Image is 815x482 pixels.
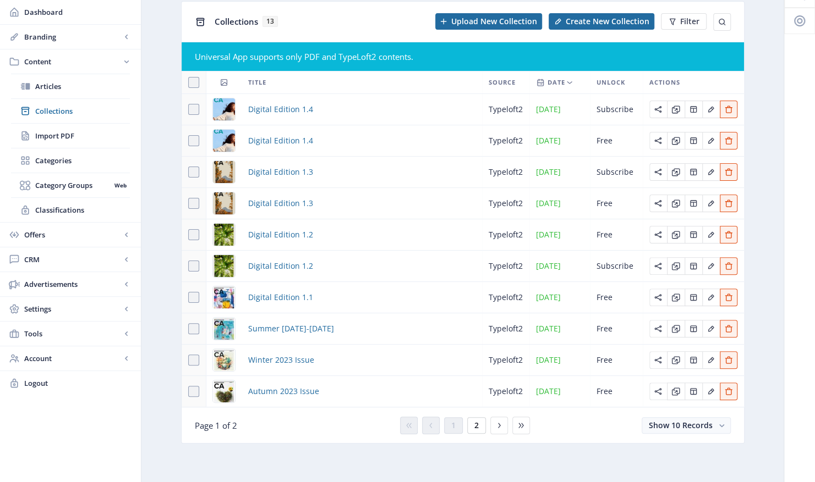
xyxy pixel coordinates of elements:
span: Page 1 of 2 [195,420,237,431]
a: Edit page [667,260,685,270]
button: Filter [661,13,707,30]
span: Articles [35,81,130,92]
img: 33edbad0-973d-4786-84e1-6f624c3889ac.png [213,224,235,246]
a: Edit page [685,135,702,145]
a: Edit page [667,323,685,333]
a: Summer [DATE]-[DATE] [248,322,334,335]
img: 33edbad0-973d-4786-84e1-6f624c3889ac.png [213,255,235,277]
span: Collections [215,16,258,27]
button: Upload New Collection [435,13,542,30]
td: typeloft2 [482,94,529,125]
a: Edit page [685,166,702,176]
a: Digital Edition 1.3 [248,197,313,210]
a: Edit page [667,354,685,364]
img: 499c4a05-6b06-4b08-9879-7b8ba6b34636.jpg [213,349,235,371]
span: Create New Collection [566,17,649,26]
img: a78b0ab4-99b0-4341-9f9e-80be30e53d9a.png [213,130,235,152]
td: [DATE] [529,125,590,157]
a: Edit page [649,166,667,176]
a: Edit page [649,291,667,302]
a: Digital Edition 1.2 [248,259,313,273]
a: Edit page [667,166,685,176]
span: Categories [35,155,130,166]
img: acf6ee49-fb1c-4e63-a664-845dada2d9b4.jpg [213,318,235,340]
a: Edit page [720,291,737,302]
a: Edit page [649,197,667,208]
td: Free [590,313,643,345]
a: Edit page [685,323,702,333]
a: Winter 2023 Issue [248,353,314,367]
td: Free [590,376,643,407]
span: Unlock [597,76,625,89]
a: Edit page [702,323,720,333]
a: Edit page [667,197,685,208]
a: Autumn 2023 Issue [248,385,319,398]
a: Edit page [649,229,667,239]
a: Categories [11,148,130,173]
td: [DATE] [529,376,590,407]
span: Show 10 Records [649,420,713,430]
a: Edit page [649,323,667,333]
a: Edit page [702,354,720,364]
img: cover.png [213,192,235,214]
td: [DATE] [529,219,590,251]
td: typeloft2 [482,376,529,407]
span: Collections [35,106,130,117]
span: Filter [680,17,699,26]
span: Actions [649,76,680,89]
a: Edit page [702,197,720,208]
span: Branding [24,31,121,42]
td: [DATE] [529,188,590,219]
td: Free [590,125,643,157]
span: Date [548,76,565,89]
a: Edit page [702,166,720,176]
span: 13 [262,16,278,27]
a: Edit page [720,166,737,176]
a: Classifications [11,198,130,222]
img: a78b0ab4-99b0-4341-9f9e-80be30e53d9a.png [213,98,235,120]
div: Universal App supports only PDF and TypeLoft2 contents. [195,51,731,62]
a: Edit page [720,323,737,333]
td: typeloft2 [482,157,529,188]
a: Edit page [720,260,737,270]
a: Edit page [720,229,737,239]
td: typeloft2 [482,345,529,376]
span: Account [24,353,121,364]
a: Digital Edition 1.4 [248,134,313,147]
span: Title [248,76,266,89]
a: Edit page [720,354,737,364]
nb-badge: Web [111,180,130,191]
td: [DATE] [529,94,590,125]
td: typeloft2 [482,313,529,345]
td: Subscribe [590,157,643,188]
td: [DATE] [529,282,590,313]
span: Settings [24,303,121,314]
button: 1 [444,417,463,434]
img: cover.jpg [213,286,235,308]
a: Edit page [685,385,702,396]
span: Import PDF [35,130,130,141]
span: Digital Edition 1.3 [248,165,313,179]
a: Digital Edition 1.2 [248,228,313,241]
td: Free [590,188,643,219]
span: Advertisements [24,279,121,290]
td: [DATE] [529,345,590,376]
a: Edit page [667,385,685,396]
a: Import PDF [11,124,130,148]
app-collection-view: Collections [181,1,745,444]
span: Source [489,76,516,89]
a: Edit page [720,135,737,145]
img: cover.png [213,161,235,183]
button: Show 10 Records [642,417,731,434]
a: Edit page [649,354,667,364]
span: CRM [24,254,121,265]
span: Digital Edition 1.4 [248,103,313,116]
a: Edit page [649,135,667,145]
a: Edit page [685,197,702,208]
img: 17beff89-46e5-491c-9505-68dcfe563613.jpg [213,380,235,402]
span: Upload New Collection [451,17,537,26]
a: Digital Edition 1.1 [248,291,313,304]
